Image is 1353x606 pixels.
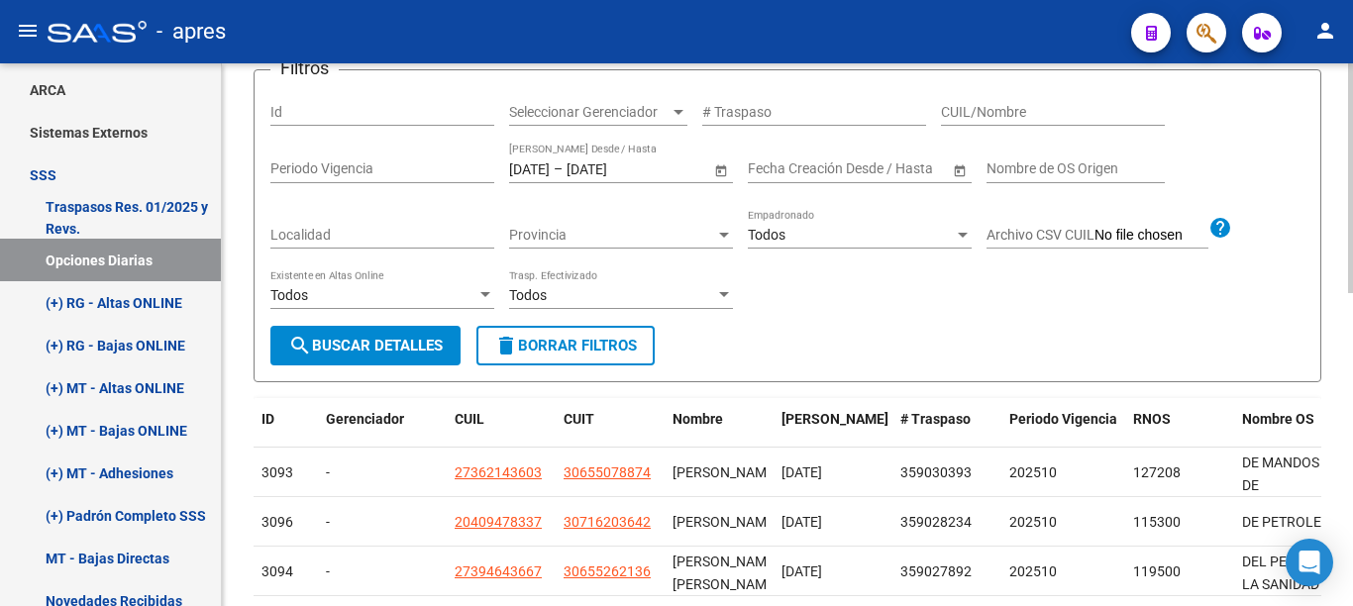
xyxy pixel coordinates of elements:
h3: Filtros [270,54,339,82]
span: [PERSON_NAME] [673,464,779,480]
input: Fecha fin [837,160,934,177]
span: Buscar Detalles [288,337,443,354]
span: Borrar Filtros [494,337,637,354]
span: Seleccionar Gerenciador [509,104,670,121]
span: 27362143603 [455,464,542,480]
button: Buscar Detalles [270,326,461,365]
datatable-header-cell: RNOS [1125,398,1234,463]
span: 202510 [1009,464,1057,480]
mat-icon: delete [494,334,518,357]
div: [DATE] [781,461,885,484]
span: Nombre [673,411,723,427]
span: Provincia [509,227,715,244]
span: [PERSON_NAME] [673,514,779,530]
span: Nombre OS [1242,411,1314,427]
span: DE PETROLEROS [1242,514,1348,530]
span: 115300 [1133,514,1181,530]
span: 119500 [1133,563,1181,579]
datatable-header-cell: Fecha Traspaso [774,398,892,463]
div: [DATE] [781,511,885,534]
span: - [326,563,330,579]
button: Open calendar [710,159,731,180]
span: 359028234 [900,514,972,530]
span: Gerenciador [326,411,404,427]
span: 30716203642 [564,514,651,530]
span: Todos [270,287,308,303]
input: Fecha inicio [509,160,550,177]
button: Borrar Filtros [476,326,655,365]
span: 3096 [261,514,293,530]
datatable-header-cell: Nombre [665,398,774,463]
span: CUIL [455,411,484,427]
mat-icon: search [288,334,312,357]
span: 27394643667 [455,563,542,579]
input: Fecha inicio [748,160,820,177]
input: Archivo CSV CUIL [1094,227,1208,245]
datatable-header-cell: ID [254,398,318,463]
span: Todos [509,287,547,303]
span: # Traspaso [900,411,971,427]
span: 30655262136 [564,563,651,579]
span: 127208 [1133,464,1181,480]
span: 20409478337 [455,514,542,530]
datatable-header-cell: # Traspaso [892,398,1001,463]
span: Periodo Vigencia [1009,411,1117,427]
span: ID [261,411,274,427]
datatable-header-cell: Gerenciador [318,398,447,463]
span: [PERSON_NAME] [781,411,888,427]
span: RNOS [1133,411,1171,427]
span: Todos [748,227,785,243]
input: Fecha fin [567,160,664,177]
span: – [554,160,563,177]
span: CUIT [564,411,594,427]
span: 3093 [261,464,293,480]
span: 202510 [1009,563,1057,579]
button: Open calendar [949,159,970,180]
span: - [326,514,330,530]
span: 30655078874 [564,464,651,480]
span: - apres [156,10,226,53]
div: [DATE] [781,560,885,583]
span: Archivo CSV CUIL [987,227,1094,243]
span: 359027892 [900,563,972,579]
span: 359030393 [900,464,972,480]
mat-icon: person [1313,19,1337,43]
mat-icon: help [1208,216,1232,240]
span: [PERSON_NAME] [PERSON_NAME] [673,554,779,592]
span: - [326,464,330,480]
span: 202510 [1009,514,1057,530]
div: Open Intercom Messenger [1286,539,1333,586]
span: 3094 [261,563,293,579]
datatable-header-cell: CUIL [447,398,556,463]
datatable-header-cell: CUIT [556,398,665,463]
mat-icon: menu [16,19,40,43]
datatable-header-cell: Periodo Vigencia [1001,398,1125,463]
